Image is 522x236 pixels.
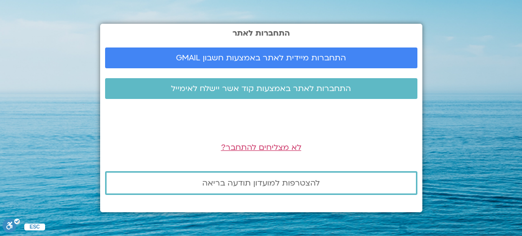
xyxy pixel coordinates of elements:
[202,179,320,188] span: להצטרפות למועדון תודעה בריאה
[105,47,417,68] a: התחברות מיידית לאתר באמצעות חשבון GMAIL
[171,84,351,93] span: התחברות לאתר באמצעות קוד אשר יישלח לאימייל
[105,78,417,99] a: התחברות לאתר באמצעות קוד אשר יישלח לאימייל
[105,29,417,38] h2: התחברות לאתר
[105,171,417,195] a: להצטרפות למועדון תודעה בריאה
[221,142,301,153] a: לא מצליחים להתחבר?
[176,53,346,62] span: התחברות מיידית לאתר באמצעות חשבון GMAIL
